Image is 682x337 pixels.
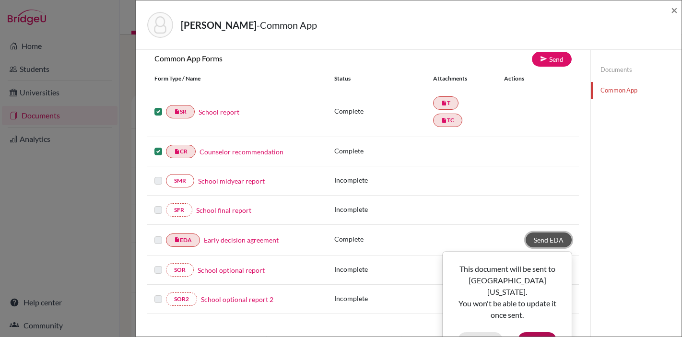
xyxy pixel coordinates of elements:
[441,117,447,123] i: insert_drive_file
[174,149,180,154] i: insert_drive_file
[174,237,180,243] i: insert_drive_file
[181,19,257,31] strong: [PERSON_NAME]
[526,232,572,247] a: Send EDA
[334,264,433,274] p: Incomplete
[334,175,433,185] p: Incomplete
[591,82,682,99] a: Common App
[166,174,194,187] a: SMR
[450,263,564,321] p: This document will be sent to [GEOGRAPHIC_DATA][US_STATE]. You won't be able to update it once sent.
[147,54,363,63] h6: Common App Forms
[166,145,196,158] a: insert_drive_fileCR
[199,107,239,117] a: School report
[201,294,273,304] a: School optional report 2
[334,146,433,156] p: Complete
[334,204,433,214] p: Incomplete
[433,74,493,83] div: Attachments
[257,19,317,31] span: - Common App
[534,236,564,244] span: Send EDA
[204,235,279,245] a: Early decision agreement
[166,105,195,118] a: insert_drive_fileSR
[334,293,433,303] p: Incomplete
[166,233,200,247] a: insert_drive_fileEDA
[174,109,180,115] i: insert_drive_file
[196,205,251,215] a: School final report
[441,100,447,106] i: insert_drive_file
[198,265,265,275] a: School optional report
[198,176,265,186] a: School midyear report
[166,292,197,306] a: SOR2
[433,96,459,110] a: insert_drive_fileT
[591,61,682,78] a: Documents
[147,74,327,83] div: Form Type / Name
[532,52,572,67] a: Send
[200,147,283,157] a: Counselor recommendation
[671,3,678,17] span: ×
[493,74,552,83] div: Actions
[671,4,678,16] button: Close
[433,114,462,127] a: insert_drive_fileTC
[334,234,433,244] p: Complete
[166,263,194,277] a: SOR
[334,74,433,83] div: Status
[334,106,433,116] p: Complete
[166,203,192,217] a: SFR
